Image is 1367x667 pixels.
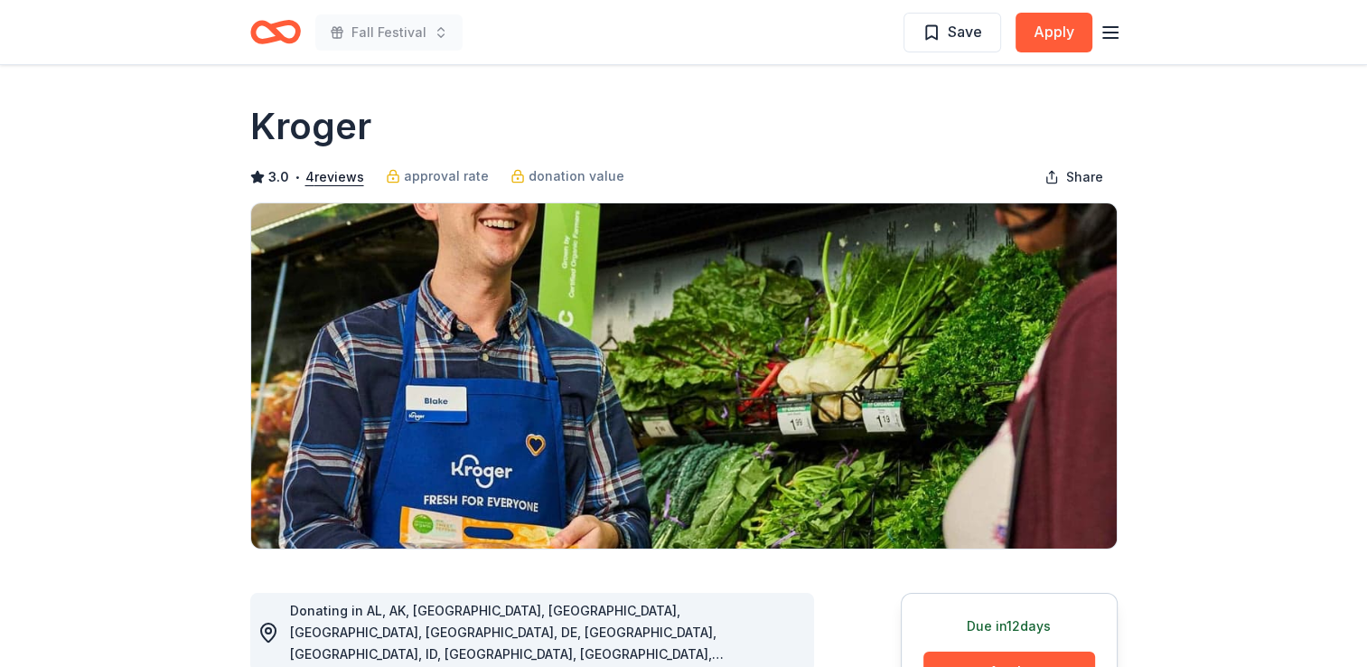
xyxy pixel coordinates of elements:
span: approval rate [404,165,489,187]
span: donation value [529,165,624,187]
a: Home [250,11,301,53]
button: Apply [1016,13,1092,52]
button: 4reviews [305,166,364,188]
img: Image for Kroger [251,203,1117,549]
div: Due in 12 days [923,615,1095,637]
span: Share [1066,166,1103,188]
span: • [294,170,300,184]
button: Fall Festival [315,14,463,51]
button: Save [904,13,1001,52]
span: Fall Festival [351,22,426,43]
button: Share [1030,159,1118,195]
span: Save [948,20,982,43]
span: 3.0 [268,166,289,188]
a: approval rate [386,165,489,187]
h1: Kroger [250,101,371,152]
a: donation value [510,165,624,187]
